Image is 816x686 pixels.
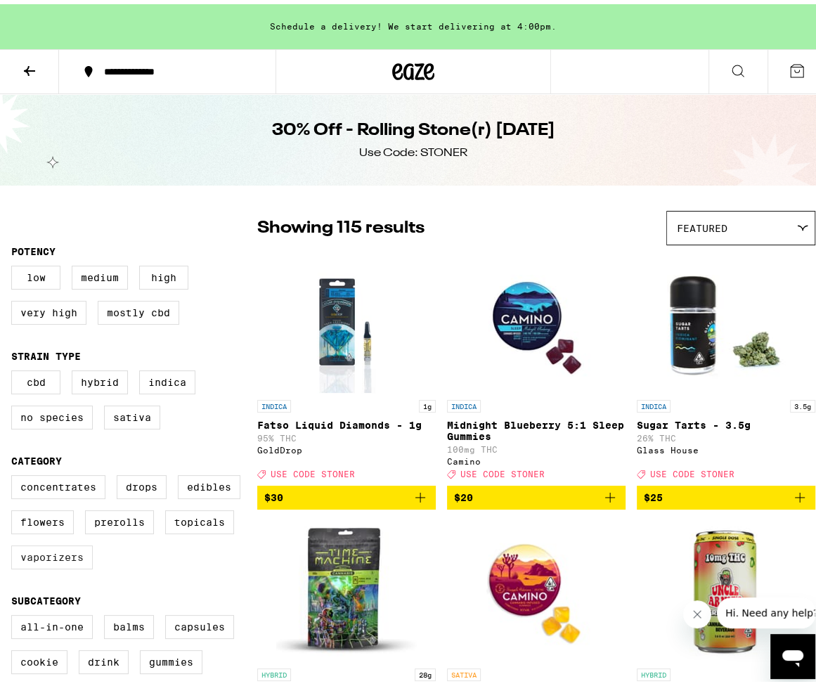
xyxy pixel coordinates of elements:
[257,396,291,408] p: INDICA
[11,261,60,285] label: Low
[98,297,179,321] label: Mostly CBD
[644,488,663,499] span: $25
[257,212,425,236] p: Showing 115 results
[11,366,60,390] label: CBD
[104,401,160,425] label: Sativa
[272,115,555,138] h1: 30% Off - Rolling Stone(r) [DATE]
[460,465,545,474] span: USE CODE STONER
[415,664,436,677] p: 28g
[447,481,626,505] button: Add to bag
[11,347,81,358] legend: Strain Type
[683,596,711,624] iframe: Close message
[717,593,815,624] iframe: Message from company
[447,415,626,438] p: Midnight Blueberry 5:1 Sleep Gummies
[72,261,128,285] label: Medium
[257,415,436,427] p: Fatso Liquid Diamonds - 1g
[85,506,154,530] label: Prerolls
[139,366,195,390] label: Indica
[637,248,815,481] a: Open page for Sugar Tarts - 3.5g from Glass House
[447,248,626,481] a: Open page for Midnight Blueberry 5:1 Sleep Gummies from Camino
[11,471,105,495] label: Concentrates
[276,517,417,657] img: Time Machine - Cereal Milk - 28g
[165,611,234,635] label: Capsules
[677,219,727,230] span: Featured
[447,664,481,677] p: SATIVA
[257,441,436,451] div: GoldDrop
[637,396,671,408] p: INDICA
[11,242,56,253] legend: Potency
[257,248,436,481] a: Open page for Fatso Liquid Diamonds - 1g from GoldDrop
[359,141,467,157] div: Use Code: STONER
[117,471,167,495] label: Drops
[419,396,436,408] p: 1g
[72,366,128,390] label: Hybrid
[466,248,607,389] img: Camino - Midnight Blueberry 5:1 Sleep Gummies
[79,646,129,670] label: Drink
[770,630,815,675] iframe: Button to launch messaging window
[290,248,403,389] img: GoldDrop - Fatso Liquid Diamonds - 1g
[637,415,815,427] p: Sugar Tarts - 3.5g
[11,591,81,602] legend: Subcategory
[104,611,154,635] label: Balms
[11,451,62,462] legend: Category
[637,481,815,505] button: Add to bag
[447,441,626,450] p: 100mg THC
[637,429,815,439] p: 26% THC
[650,465,734,474] span: USE CODE STONER
[447,453,626,462] div: Camino
[11,297,86,321] label: Very High
[140,646,202,670] label: Gummies
[11,541,93,565] label: Vaporizers
[264,488,283,499] span: $30
[637,441,815,451] div: Glass House
[454,488,473,499] span: $20
[257,664,291,677] p: HYBRID
[11,646,67,670] label: Cookie
[8,10,101,21] span: Hi. Need any help?
[257,429,436,439] p: 95% THC
[11,611,93,635] label: All-In-One
[165,506,234,530] label: Topicals
[466,517,607,657] img: Camino - Pineapple Habanero Uplifting Gummies
[139,261,188,285] label: High
[656,517,796,657] img: Uncle Arnie's - Cherry Limeade 7.5oz - 10mg
[11,401,93,425] label: No Species
[11,506,74,530] label: Flowers
[637,664,671,677] p: HYBRID
[790,396,815,408] p: 3.5g
[271,465,355,474] span: USE CODE STONER
[178,471,240,495] label: Edibles
[447,396,481,408] p: INDICA
[656,248,796,389] img: Glass House - Sugar Tarts - 3.5g
[257,481,436,505] button: Add to bag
